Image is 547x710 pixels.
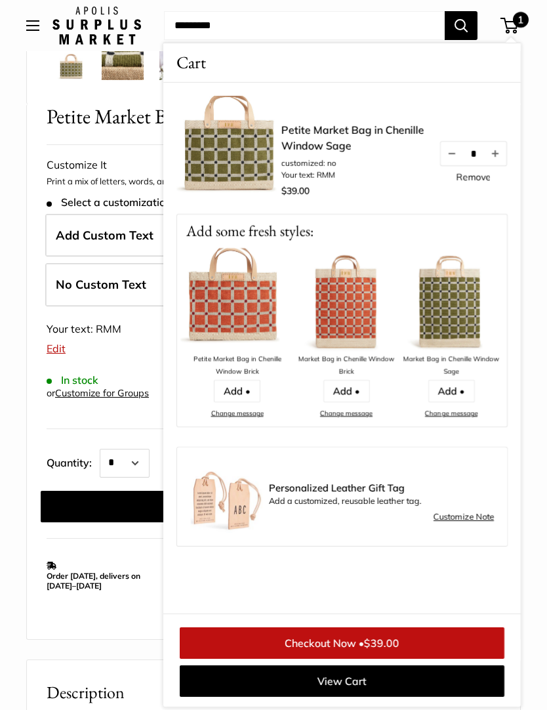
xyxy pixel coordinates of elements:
[56,228,153,243] span: Add Custom Text
[47,445,100,478] label: Quantity:
[211,409,264,417] a: Change message
[484,142,506,165] button: Increase quantity by 1
[177,215,507,248] p: Add some fresh styles:
[47,104,453,129] span: Petite Market Bag in Chenille Window Sage
[47,374,98,386] span: In stock
[399,353,504,377] div: Market Bag in Chenille Window Sage
[164,11,445,40] input: Search...
[47,196,205,209] span: Select a customization option
[269,483,494,509] div: Add a customized, reusable leather tag.
[445,11,477,40] button: Search
[281,185,310,197] span: $39.00
[56,277,146,292] span: No Custom Text
[41,491,495,522] button: Add to cart
[180,353,294,377] div: Petite Market Bag in Chenille Window Brick
[323,380,370,402] a: Add •
[281,169,426,181] li: Your text: RMM
[320,409,373,417] a: Change message
[152,35,199,83] a: Petite Market Bag in Chenille Window Sage
[47,35,94,83] a: Petite Market Bag in Chenille Window Sage
[425,409,477,417] a: Change message
[45,214,503,257] label: Add Custom Text
[176,50,206,75] span: Cart
[364,637,399,650] span: $39.00
[26,20,39,31] button: Open menu
[214,380,260,402] a: Add •
[190,461,262,533] img: Luggage Tag
[180,665,504,697] a: View Cart
[47,156,500,175] div: Customize It
[281,122,426,154] a: Petite Market Bag in Chenille Window Sage
[441,142,463,165] button: Decrease quantity by 1
[102,38,144,80] img: Petite Market Bag in Chenille Window Sage
[269,483,494,493] span: Personalized Leather Gift Tag
[154,38,196,80] img: Petite Market Bag in Chenille Window Sage
[55,387,149,399] a: Customize for Groups
[47,571,140,591] strong: Order [DATE], delivers on [DATE]–[DATE]
[45,263,503,306] label: Leave Blank
[428,380,475,402] a: Add •
[281,157,426,169] li: customized: no
[52,7,141,45] img: Apolis: Surplus Market
[294,353,399,377] div: Market Bag in Chenille Window Brick
[456,173,491,182] a: Remove
[47,322,121,335] span: Your text: RMM
[502,18,518,33] a: 1
[47,680,500,705] h2: Description
[99,35,146,83] a: Petite Market Bag in Chenille Window Sage
[463,148,484,159] input: Quantity
[47,175,500,188] p: Print a mix of letters, words, and numbers to make it unmistakably yours.
[434,509,494,525] a: Customize Note
[47,342,66,355] a: Edit
[513,12,529,28] span: 1
[47,385,149,402] div: or
[180,627,504,659] a: Checkout Now •$39.00
[49,38,91,80] img: Petite Market Bag in Chenille Window Sage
